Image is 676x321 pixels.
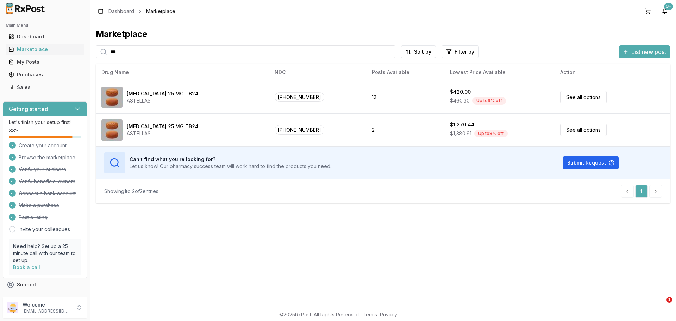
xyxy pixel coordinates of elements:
a: See all options [560,124,607,136]
div: Up to 8 % off [474,130,508,137]
td: 2 [366,113,444,146]
a: Dashboard [6,30,84,43]
div: ASTELLAS [127,130,199,137]
a: See all options [560,91,607,103]
span: Make a purchase [19,202,59,209]
button: Support [3,278,87,291]
button: Sales [3,82,87,93]
span: [PHONE_NUMBER] [275,125,324,135]
button: My Posts [3,56,87,68]
img: Myrbetriq 25 MG TB24 [101,87,123,108]
button: Sort by [401,45,436,58]
img: RxPost Logo [3,3,48,14]
div: Up to 9 % off [472,97,506,105]
a: Purchases [6,68,84,81]
span: Connect a bank account [19,190,76,197]
div: Showing 1 to 2 of 2 entries [104,188,158,195]
span: 1 [666,297,672,303]
span: Sort by [414,48,431,55]
a: Terms [363,311,377,317]
button: Filter by [442,45,479,58]
p: Need help? Set up a 25 minute call with our team to set up. [13,243,77,264]
span: Verify beneficial owners [19,178,75,185]
span: 88 % [9,127,20,134]
th: Posts Available [366,64,444,81]
a: Invite your colleagues [19,226,70,233]
div: $1,270.44 [450,121,475,128]
span: [PHONE_NUMBER] [275,92,324,102]
a: Marketplace [6,43,84,56]
button: Purchases [3,69,87,80]
h3: Can't find what you're looking for? [130,156,331,163]
iframe: Intercom live chat [652,297,669,314]
span: Create your account [19,142,67,149]
span: Feedback [17,294,41,301]
span: Browse the marketplace [19,154,75,161]
div: 9+ [664,3,673,10]
p: [EMAIL_ADDRESS][DOMAIN_NAME] [23,308,71,314]
img: User avatar [7,302,18,313]
img: Myrbetriq 25 MG TB24 [101,119,123,141]
nav: pagination [621,185,662,198]
button: Submit Request [563,156,619,169]
div: $420.00 [450,88,471,95]
th: NDC [269,64,366,81]
span: Post a listing [19,214,48,221]
nav: breadcrumb [108,8,175,15]
div: Purchases [8,71,81,78]
a: Sales [6,81,84,94]
h3: Getting started [9,105,48,113]
div: Marketplace [8,46,81,53]
button: Dashboard [3,31,87,42]
span: Marketplace [146,8,175,15]
div: Marketplace [96,29,670,40]
p: Let's finish your setup first! [9,119,81,126]
div: My Posts [8,58,81,66]
a: 1 [635,185,648,198]
span: $1,380.91 [450,130,471,137]
a: List new post [619,49,670,56]
span: $460.30 [450,97,470,104]
div: ASTELLAS [127,97,199,104]
p: Let us know! Our pharmacy success team will work hard to find the products you need. [130,163,331,170]
p: Welcome [23,301,71,308]
a: Dashboard [108,8,134,15]
button: Marketplace [3,44,87,55]
th: Lowest Price Available [444,64,555,81]
h2: Main Menu [6,23,84,28]
a: Privacy [380,311,397,317]
span: List new post [631,48,666,56]
th: Action [555,64,670,81]
span: Verify your business [19,166,66,173]
button: List new post [619,45,670,58]
span: Filter by [455,48,474,55]
a: My Posts [6,56,84,68]
div: [MEDICAL_DATA] 25 MG TB24 [127,123,199,130]
a: Book a call [13,264,40,270]
button: Feedback [3,291,87,304]
button: 9+ [659,6,670,17]
th: Drug Name [96,64,269,81]
td: 12 [366,81,444,113]
div: Dashboard [8,33,81,40]
div: [MEDICAL_DATA] 25 MG TB24 [127,90,199,97]
div: Sales [8,84,81,91]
